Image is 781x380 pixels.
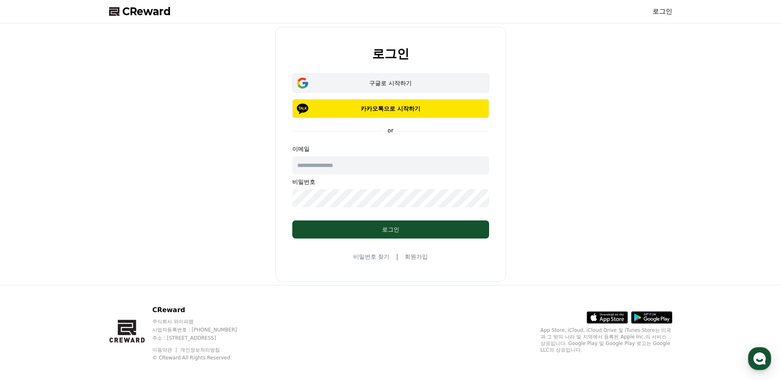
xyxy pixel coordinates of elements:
p: 주식회사 와이피랩 [152,318,253,325]
h2: 로그인 [372,47,409,60]
p: 이메일 [292,145,489,153]
a: 개인정보처리방침 [180,347,220,353]
p: App Store, iCloud, iCloud Drive 및 iTunes Store는 미국과 그 밖의 나라 및 지역에서 등록된 Apple Inc.의 서비스 상표입니다. Goo... [541,327,672,353]
a: 로그인 [653,7,672,16]
p: CReward [152,305,253,315]
span: 홈 [26,273,31,280]
button: 로그인 [292,220,489,239]
span: 대화 [75,273,85,280]
p: © CReward All Rights Reserved. [152,355,253,361]
p: 주소 : [STREET_ADDRESS] [152,335,253,341]
span: CReward [122,5,171,18]
div: 로그인 [309,225,473,234]
a: 홈 [2,261,54,281]
a: 설정 [106,261,158,281]
a: 비밀번호 찾기 [353,253,389,261]
a: CReward [109,5,171,18]
p: 비밀번호 [292,178,489,186]
button: 구글로 시작하기 [292,74,489,93]
p: 카카오톡으로 시작하기 [304,104,477,113]
a: 이용약관 [152,347,178,353]
span: 설정 [127,273,137,280]
a: 대화 [54,261,106,281]
button: 카카오톡으로 시작하기 [292,99,489,118]
div: 구글로 시작하기 [304,79,477,87]
p: 사업자등록번호 : [PHONE_NUMBER] [152,327,253,333]
a: 회원가입 [405,253,428,261]
span: | [396,252,398,262]
p: or [382,126,398,134]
